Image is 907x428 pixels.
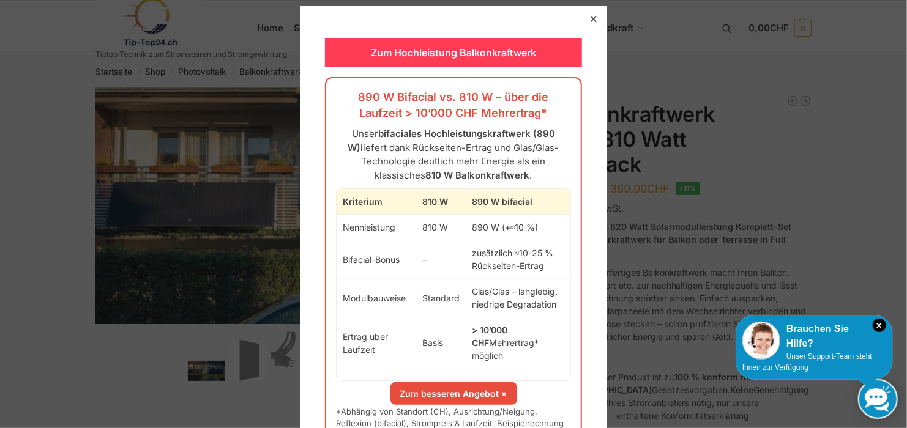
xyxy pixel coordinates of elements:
strong: > 10’000 CHF [472,325,507,348]
i: Schließen [873,319,886,332]
h3: 890 W Bifacial vs. 810 W – über die Laufzeit > 10’000 CHF Mehrertrag* [336,89,571,121]
td: Bifacial-Bonus [337,240,416,279]
th: 890 W bifacial [466,189,570,215]
th: Kriterium [337,189,416,215]
strong: bifaciales Hochleistungskraftwerk (890 W) [348,128,556,153]
td: 890 W (+≈10 %) [466,215,570,240]
th: 810 W [416,189,466,215]
span: Unser Support-Team steht Ihnen zur Verfügung [742,352,872,372]
td: – [416,240,466,279]
td: Modulbauweise [337,279,416,317]
td: 810 W [416,215,466,240]
a: Zum besseren Angebot » [390,382,517,405]
p: Unser liefert dank Rückseiten-Ertrag und Glas/Glas-Technologie deutlich mehr Energie als ein klas... [336,127,571,182]
td: Nennleistung [337,215,416,240]
td: Basis [416,317,466,369]
td: Standard [416,279,466,317]
td: Mehrertrag* möglich [466,317,570,369]
td: Ertrag über Laufzeit [337,317,416,369]
td: Glas/Glas – langlebig, niedrige Degradation [466,279,570,317]
strong: 810 W Balkonkraftwerk [426,169,530,181]
div: Zum Hochleistung Balkonkraftwerk [325,38,582,67]
div: Brauchen Sie Hilfe? [742,322,886,351]
img: Customer service [742,322,780,360]
td: zusätzlich ≈10-25 % Rückseiten-Ertrag [466,240,570,279]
